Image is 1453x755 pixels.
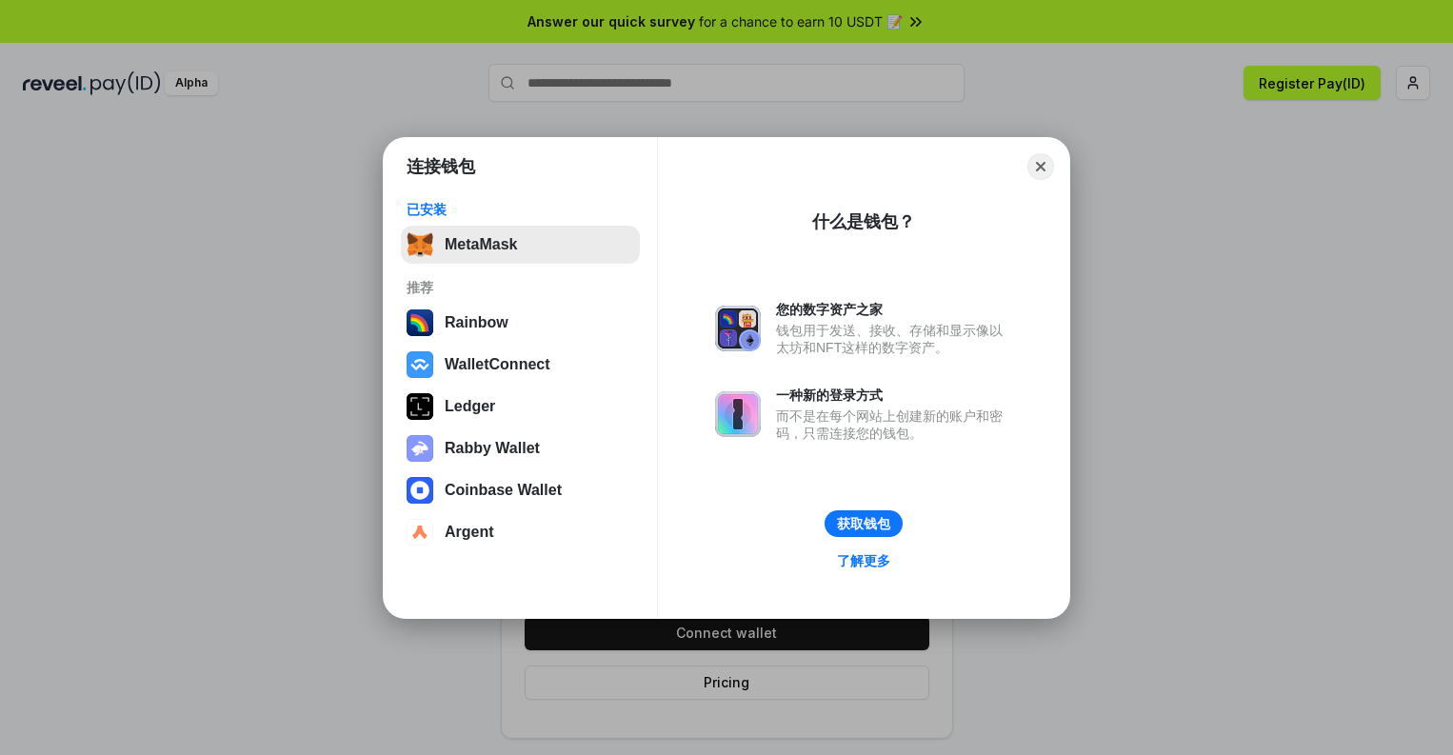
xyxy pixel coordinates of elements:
h1: 连接钱包 [407,155,475,178]
img: svg+xml,%3Csvg%20fill%3D%22none%22%20height%3D%2233%22%20viewBox%3D%220%200%2035%2033%22%20width%... [407,231,433,258]
button: Coinbase Wallet [401,471,640,509]
button: Rainbow [401,304,640,342]
div: 而不是在每个网站上创建新的账户和密码，只需连接您的钱包。 [776,407,1012,442]
img: svg+xml,%3Csvg%20xmlns%3D%22http%3A%2F%2Fwww.w3.org%2F2000%2Fsvg%22%20width%3D%2228%22%20height%3... [407,393,433,420]
a: 了解更多 [826,548,902,573]
div: 了解更多 [837,552,890,569]
div: MetaMask [445,236,517,253]
img: svg+xml,%3Csvg%20width%3D%22120%22%20height%3D%22120%22%20viewBox%3D%220%200%20120%20120%22%20fil... [407,309,433,336]
button: Ledger [401,387,640,426]
button: Close [1027,153,1054,180]
button: Argent [401,513,640,551]
div: Coinbase Wallet [445,482,562,499]
div: 什么是钱包？ [812,210,915,233]
button: WalletConnect [401,346,640,384]
img: svg+xml,%3Csvg%20width%3D%2228%22%20height%3D%2228%22%20viewBox%3D%220%200%2028%2028%22%20fill%3D... [407,519,433,546]
img: svg+xml,%3Csvg%20xmlns%3D%22http%3A%2F%2Fwww.w3.org%2F2000%2Fsvg%22%20fill%3D%22none%22%20viewBox... [715,391,761,437]
div: 您的数字资产之家 [776,301,1012,318]
div: Rabby Wallet [445,440,540,457]
img: svg+xml,%3Csvg%20width%3D%2228%22%20height%3D%2228%22%20viewBox%3D%220%200%2028%2028%22%20fill%3D... [407,351,433,378]
div: Argent [445,524,494,541]
div: 钱包用于发送、接收、存储和显示像以太坊和NFT这样的数字资产。 [776,322,1012,356]
img: svg+xml,%3Csvg%20xmlns%3D%22http%3A%2F%2Fwww.w3.org%2F2000%2Fsvg%22%20fill%3D%22none%22%20viewBox... [407,435,433,462]
div: 推荐 [407,279,634,296]
div: 获取钱包 [837,515,890,532]
div: WalletConnect [445,356,550,373]
button: MetaMask [401,226,640,264]
div: Rainbow [445,314,508,331]
button: Rabby Wallet [401,429,640,467]
div: Ledger [445,398,495,415]
div: 已安装 [407,201,634,218]
div: 一种新的登录方式 [776,387,1012,404]
img: svg+xml,%3Csvg%20xmlns%3D%22http%3A%2F%2Fwww.w3.org%2F2000%2Fsvg%22%20fill%3D%22none%22%20viewBox... [715,306,761,351]
button: 获取钱包 [825,510,903,537]
img: svg+xml,%3Csvg%20width%3D%2228%22%20height%3D%2228%22%20viewBox%3D%220%200%2028%2028%22%20fill%3D... [407,477,433,504]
